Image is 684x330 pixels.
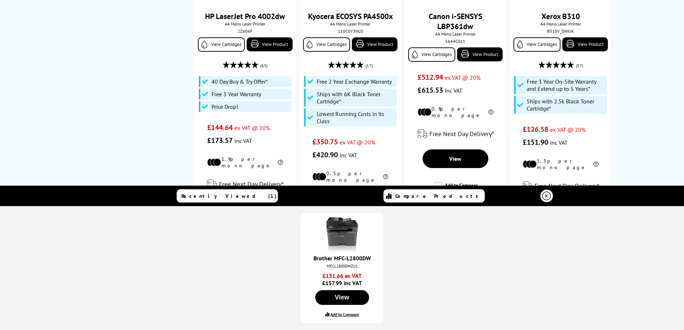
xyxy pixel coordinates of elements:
span: Free Next Day Delivery* [535,182,599,190]
span: ex VAT @ 20% [234,124,270,131]
span: Free 3 Year On-Site Warranty and Extend up to 5 Years* [527,78,605,92]
li: 1.3p per mono page [523,158,599,171]
span: Free Next Day Delivery* [429,130,494,138]
span: inc VAT [340,152,357,159]
a: View Cartridges [303,37,350,52]
div: modal_delivery [408,124,503,144]
span: A4 Mono Laser Printer [513,21,608,27]
label: Add to Compare [434,182,478,196]
span: £350.75 [312,137,338,147]
span: (57) [576,59,583,73]
span: £420.90 [312,150,338,159]
button: View [315,290,369,305]
a: Xerox B310 [541,11,580,21]
a: View Product [352,37,397,51]
span: £151.90 [523,138,548,147]
span: inc VAT [234,137,252,144]
span: Ships with 6K Black Toner Cartridge* [317,90,395,105]
a: Brother MFC-L2800DW [313,255,371,262]
span: £615.53 [418,85,443,95]
li: 0.5p per mono page [312,170,388,183]
label: Add to Compare [330,312,359,317]
span: £126.58 [523,125,548,134]
a: HP LaserJet Pro 4002dw [205,11,285,21]
a: View [423,149,489,168]
a: View Product [247,37,292,51]
span: inc VAT [445,87,462,94]
li: 1.9p per mono page [207,156,283,169]
a: Kyocera ECOSYS PA4500x [308,11,393,21]
a: View Cartridges [198,37,245,52]
a: View Cartridges [513,37,560,52]
span: ex VAT @ 20% [550,126,586,133]
span: Price Drop! [211,103,238,110]
span: A4 Mono Laser Printer [303,21,397,27]
a: View Cartridges [408,47,455,62]
a: Canon i-SENSYS LBP361dw [429,11,482,31]
span: (17) [366,59,373,73]
a: View Product [457,47,503,61]
span: ex VAT @ 20% [445,74,480,81]
span: Lowest Running Costs in its Class [317,110,395,125]
li: 0.8p per mono page [418,106,493,118]
div: MFCL2800DWZU1 [308,264,376,269]
div: 5644C011 [410,38,501,44]
span: Recently Viewed (1) [181,193,277,199]
span: £131.66 ex VAT [306,272,378,279]
div: modal_delivery [198,174,292,194]
span: A4 Mono Laser Printer [198,21,292,27]
a: Recently Viewed (1) [177,189,278,203]
span: £512.94 [418,73,443,82]
span: A4 Mono Laser Printer [408,31,503,37]
span: inc VAT [550,139,568,146]
a: View Product [562,37,608,51]
div: B310V_DNIUK [515,28,606,34]
span: Free 2 Year Exchange Warranty [317,78,392,85]
span: View [449,155,461,162]
span: £173.57 [207,136,233,145]
span: Free Next Day Delivery* [219,180,284,188]
a: Compare Products [383,189,485,203]
span: £157.99 inc VAT [306,272,378,287]
div: 110C0Y3NL0 [305,28,396,34]
span: 40 Day Buy & Try Offer* [211,78,268,85]
span: Compare Products [395,193,482,199]
span: £144.64 [207,123,233,132]
span: (63) [260,59,267,73]
span: Free 3 Year Warranty [211,90,261,98]
div: modal_delivery [513,176,608,196]
div: 2Z606F [200,28,290,34]
img: brother-MFC-L2800DW-front-small.jpg [324,217,360,253]
span: ex VAT @ 20% [340,139,375,146]
span: Ships with 2.5k Black Toner Cartridge* [527,98,605,112]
